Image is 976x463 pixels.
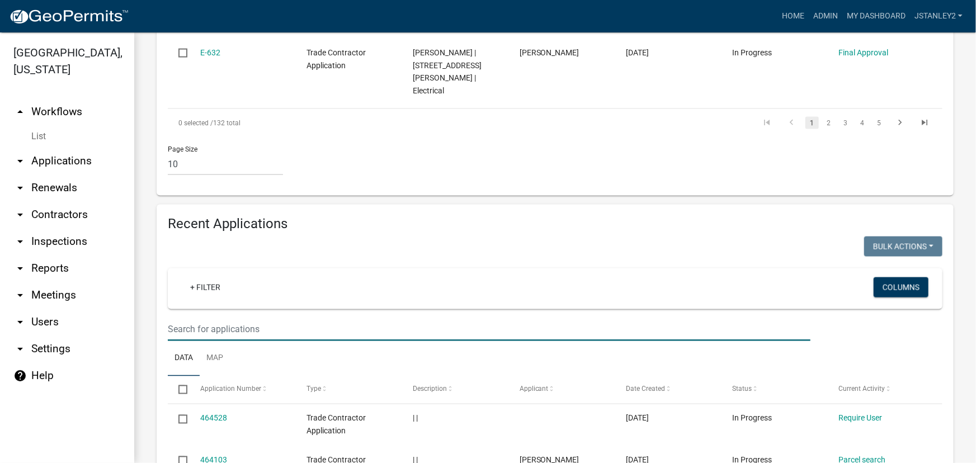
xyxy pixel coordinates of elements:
span: Application Number [200,385,261,393]
button: Columns [874,277,928,297]
datatable-header-cell: Select [168,376,189,403]
a: E-632 [200,48,220,57]
datatable-header-cell: Date Created [615,376,722,403]
datatable-header-cell: Status [722,376,828,403]
a: My Dashboard [842,6,910,27]
div: 132 total [168,109,473,137]
a: 1 [805,117,819,129]
datatable-header-cell: Applicant [509,376,615,403]
a: + Filter [181,277,229,297]
a: Require User [839,414,883,423]
a: Admin [809,6,842,27]
datatable-header-cell: Type [296,376,402,403]
span: Date Created [626,385,665,393]
li: page 4 [854,114,871,133]
li: page 2 [821,114,837,133]
a: jstanley2 [910,6,967,27]
a: Home [777,6,809,27]
li: page 3 [837,114,854,133]
i: arrow_drop_down [13,154,27,168]
datatable-header-cell: Current Activity [828,376,935,403]
i: help [13,369,27,382]
a: 2 [822,117,836,129]
li: page 1 [804,114,821,133]
span: 08/15/2025 [626,414,649,423]
span: Trade Contractor Application [307,414,366,436]
i: arrow_drop_down [13,342,27,356]
datatable-header-cell: Application Number [189,376,295,403]
a: 5 [873,117,886,129]
h4: Recent Applications [168,216,942,232]
a: 464528 [200,414,227,423]
span: Applicant [520,385,549,393]
a: go to last page [914,117,935,129]
a: go to previous page [781,117,802,129]
i: arrow_drop_up [13,105,27,119]
i: arrow_drop_down [13,235,27,248]
span: Danny Herron | 19407 HAYES ROAD | Electrical [413,48,482,95]
a: 4 [856,117,869,129]
a: 3 [839,117,852,129]
i: arrow_drop_down [13,289,27,302]
li: page 5 [871,114,888,133]
a: go to next page [889,117,911,129]
span: Status [732,385,752,393]
a: Final Approval [839,48,889,57]
span: Type [307,385,321,393]
i: arrow_drop_down [13,315,27,329]
span: Description [413,385,447,393]
span: 0 selected / [178,119,213,127]
span: 09/18/2024 [626,48,649,57]
datatable-header-cell: Description [402,376,508,403]
input: Search for applications [168,318,810,341]
i: arrow_drop_down [13,262,27,275]
i: arrow_drop_down [13,208,27,221]
a: Data [168,341,200,377]
span: Danny herron [520,48,579,57]
span: | | [413,414,418,423]
a: go to first page [756,117,777,129]
span: In Progress [732,48,772,57]
span: In Progress [732,414,772,423]
a: Map [200,341,230,377]
span: Trade Contractor Application [307,48,366,70]
span: Current Activity [839,385,885,393]
button: Bulk Actions [864,237,942,257]
i: arrow_drop_down [13,181,27,195]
